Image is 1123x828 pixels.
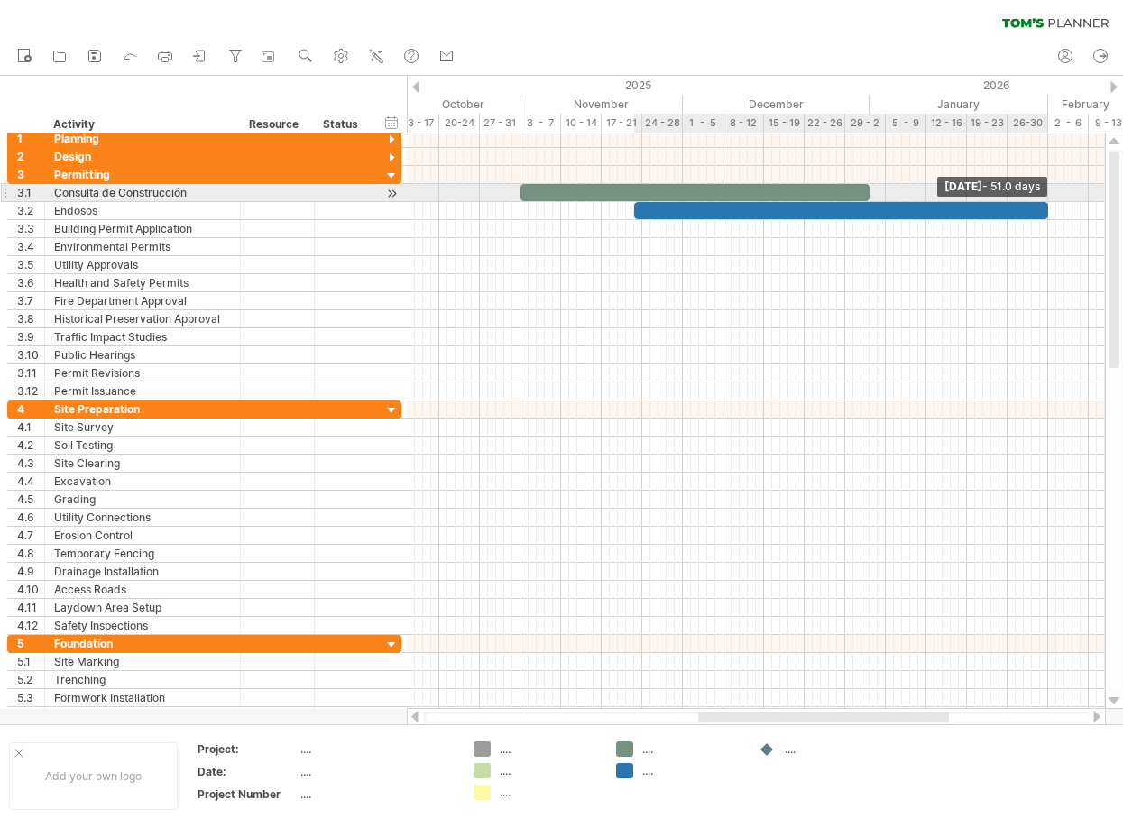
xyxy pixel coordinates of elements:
div: 12 - 16 [926,114,967,133]
div: Public Hearings [54,346,231,363]
div: Grading [54,491,231,508]
div: 13 - 17 [399,114,439,133]
div: .... [300,741,452,757]
div: 3.4 [17,238,44,255]
div: 4.3 [17,455,44,472]
div: 22 - 26 [805,114,845,133]
div: 26-30 [1008,114,1048,133]
div: 4.11 [17,599,44,616]
div: Access Roads [54,581,231,598]
div: 1 - 5 [683,114,723,133]
div: Fire Department Approval [54,292,231,309]
div: 4.1 [17,419,44,436]
div: Trenching [54,671,231,688]
div: 1 [17,130,44,147]
div: 4.8 [17,545,44,562]
div: Resource [249,115,304,133]
div: 8 - 12 [723,114,764,133]
div: 5 [17,635,44,652]
div: 4.5 [17,491,44,508]
div: 4.12 [17,617,44,634]
div: Utility Connections [54,509,231,526]
div: 4.9 [17,563,44,580]
div: December 2025 [683,95,870,114]
div: Permitting [54,166,231,183]
div: Permit Issuance [54,382,231,400]
div: November 2025 [520,95,683,114]
div: Health and Safety Permits [54,274,231,291]
div: scroll to activity [383,184,400,203]
div: 27 - 31 [480,114,520,133]
div: Safety Inspections [54,617,231,634]
div: .... [642,741,741,757]
div: 2 [17,148,44,165]
div: Temporary Fencing [54,545,231,562]
div: 3.6 [17,274,44,291]
div: 4.4 [17,473,44,490]
div: Date: [198,764,297,779]
div: 3.8 [17,310,44,327]
div: 3.10 [17,346,44,363]
div: Environmental Permits [54,238,231,255]
div: 3.12 [17,382,44,400]
div: .... [500,785,598,800]
div: 3.2 [17,202,44,219]
div: January 2026 [870,95,1048,114]
div: Foundation [54,635,231,652]
div: Endosos [54,202,231,219]
div: .... [785,741,883,757]
div: October 2025 [334,95,520,114]
div: 3 - 7 [520,114,561,133]
div: 3.5 [17,256,44,273]
div: Traffic Impact Studies [54,328,231,345]
div: 5.2 [17,671,44,688]
div: Laydown Area Setup [54,599,231,616]
div: 3 [17,166,44,183]
div: Erosion Control [54,527,231,544]
div: .... [642,763,741,778]
div: 4.6 [17,509,44,526]
div: 4.7 [17,527,44,544]
div: .... [500,741,598,757]
div: Site Clearing [54,455,231,472]
div: Site Marking [54,653,231,670]
div: 17 - 21 [602,114,642,133]
div: Rebar Placement [54,707,231,724]
div: Excavation [54,473,231,490]
div: Project Number [198,787,297,802]
div: .... [300,787,452,802]
div: 15 - 19 [764,114,805,133]
div: Add your own logo [9,742,178,810]
div: Consulta de Construcción [54,184,231,201]
div: Project: [198,741,297,757]
div: Activity [53,115,230,133]
div: 3.1 [17,184,44,201]
div: Soil Testing [54,437,231,454]
div: Historical Preservation Approval [54,310,231,327]
div: 3.11 [17,364,44,382]
div: Planning [54,130,231,147]
div: Status [323,115,363,133]
div: 5.4 [17,707,44,724]
div: Permit Revisions [54,364,231,382]
div: Site Survey [54,419,231,436]
div: 2 - 6 [1048,114,1089,133]
span: - 51.0 days [982,179,1040,193]
div: [DATE] [937,177,1047,197]
div: 29 - 2 [845,114,886,133]
div: 4.2 [17,437,44,454]
div: 4.10 [17,581,44,598]
div: .... [300,764,452,779]
div: 4 [17,400,44,418]
div: 20-24 [439,114,480,133]
div: Building Permit Application [54,220,231,237]
div: .... [500,763,598,778]
div: 3.3 [17,220,44,237]
div: Drainage Installation [54,563,231,580]
div: 19 - 23 [967,114,1008,133]
div: Site Preparation [54,400,231,418]
div: 5 - 9 [886,114,926,133]
div: 3.7 [17,292,44,309]
div: 5.3 [17,689,44,706]
div: 24 - 28 [642,114,683,133]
